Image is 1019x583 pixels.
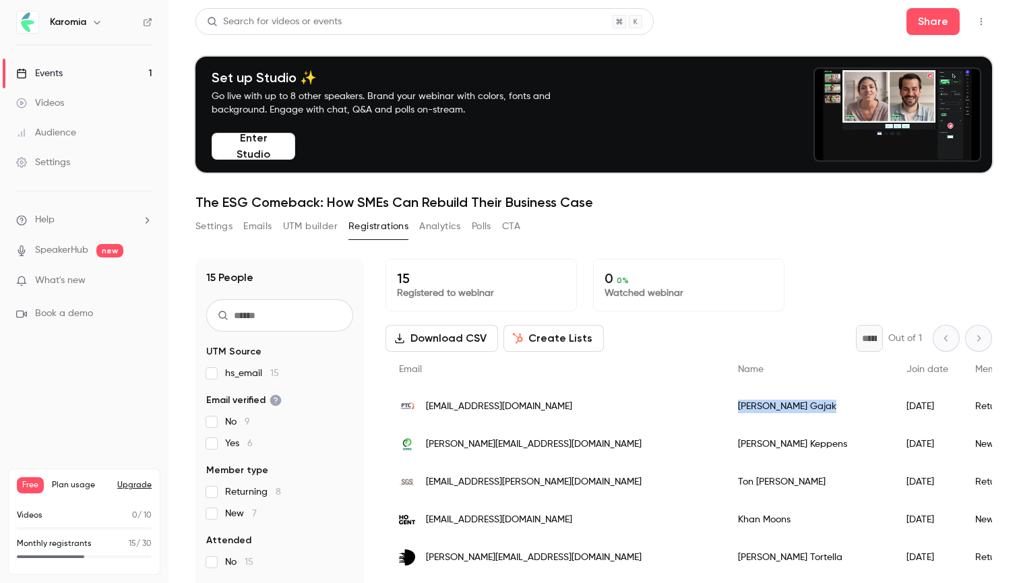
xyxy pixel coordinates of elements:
div: [DATE] [893,501,962,539]
span: 0 % [617,276,629,285]
div: [DATE] [893,388,962,425]
span: What's new [35,274,86,288]
img: student.hogent.be [399,515,415,524]
span: 15 [245,557,253,567]
div: [PERSON_NAME] Gajak [724,388,893,425]
p: Monthly registrants [17,538,92,550]
span: [EMAIL_ADDRESS][DOMAIN_NAME] [426,400,572,414]
span: 7 [252,509,257,518]
span: [PERSON_NAME][EMAIL_ADDRESS][DOMAIN_NAME] [426,551,642,565]
div: Search for videos or events [207,15,342,29]
span: new [96,244,123,257]
span: Help [35,213,55,227]
p: Videos [17,510,42,522]
button: Share [906,8,960,35]
div: [PERSON_NAME] Tortella [724,539,893,576]
div: Events [16,67,63,80]
span: Name [738,365,764,374]
button: Registrations [348,216,408,237]
img: Karomia [17,11,38,33]
div: Settings [16,156,70,169]
button: Polls [472,216,491,237]
span: [EMAIL_ADDRESS][DOMAIN_NAME] [426,513,572,527]
img: ptcbio.com [399,398,415,415]
div: [DATE] [893,539,962,576]
span: Email verified [206,394,282,407]
span: Returning [225,485,281,499]
span: Member type [206,464,268,477]
p: 15 [397,270,565,286]
span: New [225,507,257,520]
div: Videos [16,96,64,110]
img: deempact.io [399,549,415,565]
button: UTM builder [283,216,338,237]
button: Download CSV [385,325,498,352]
span: No [225,415,250,429]
a: SpeakerHub [35,243,88,257]
span: 6 [247,439,253,448]
div: Audience [16,126,76,140]
span: 0 [132,512,137,520]
li: help-dropdown-opener [16,213,152,227]
h6: Karomia [50,16,86,29]
span: Free [17,477,44,493]
span: Join date [906,365,948,374]
button: Settings [195,216,233,237]
span: 9 [245,417,250,427]
button: Upgrade [117,480,152,491]
h1: The ESG Comeback: How SMEs Can Rebuild Their Business Case [195,194,992,210]
span: 8 [276,487,281,497]
div: [DATE] [893,425,962,463]
p: / 10 [132,510,152,522]
span: [EMAIL_ADDRESS][PERSON_NAME][DOMAIN_NAME] [426,475,642,489]
p: Registered to webinar [397,286,565,300]
span: No [225,555,253,569]
img: sgs.com [399,474,415,490]
p: Out of 1 [888,332,922,345]
p: Go live with up to 8 other speakers. Brand your webinar with colors, fonts and background. Engage... [212,90,582,117]
span: [PERSON_NAME][EMAIL_ADDRESS][DOMAIN_NAME] [426,437,642,452]
span: UTM Source [206,345,261,359]
div: Khan Moons [724,501,893,539]
span: 15 [129,540,136,548]
button: Analytics [419,216,461,237]
div: [PERSON_NAME] Keppens [724,425,893,463]
button: Enter Studio [212,133,295,160]
p: / 30 [129,538,152,550]
span: Attended [206,534,251,547]
div: [DATE] [893,463,962,501]
h4: Set up Studio ✨ [212,69,582,86]
span: 15 [270,369,279,378]
div: Ton [PERSON_NAME] [724,463,893,501]
button: Emails [243,216,272,237]
p: Watched webinar [605,286,773,300]
img: copro.eu [399,436,415,452]
span: Plan usage [52,480,109,491]
p: 0 [605,270,773,286]
button: Create Lists [503,325,604,352]
span: hs_email [225,367,279,380]
h1: 15 People [206,270,253,286]
span: Yes [225,437,253,450]
button: CTA [502,216,520,237]
span: Book a demo [35,307,93,321]
span: Email [399,365,422,374]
